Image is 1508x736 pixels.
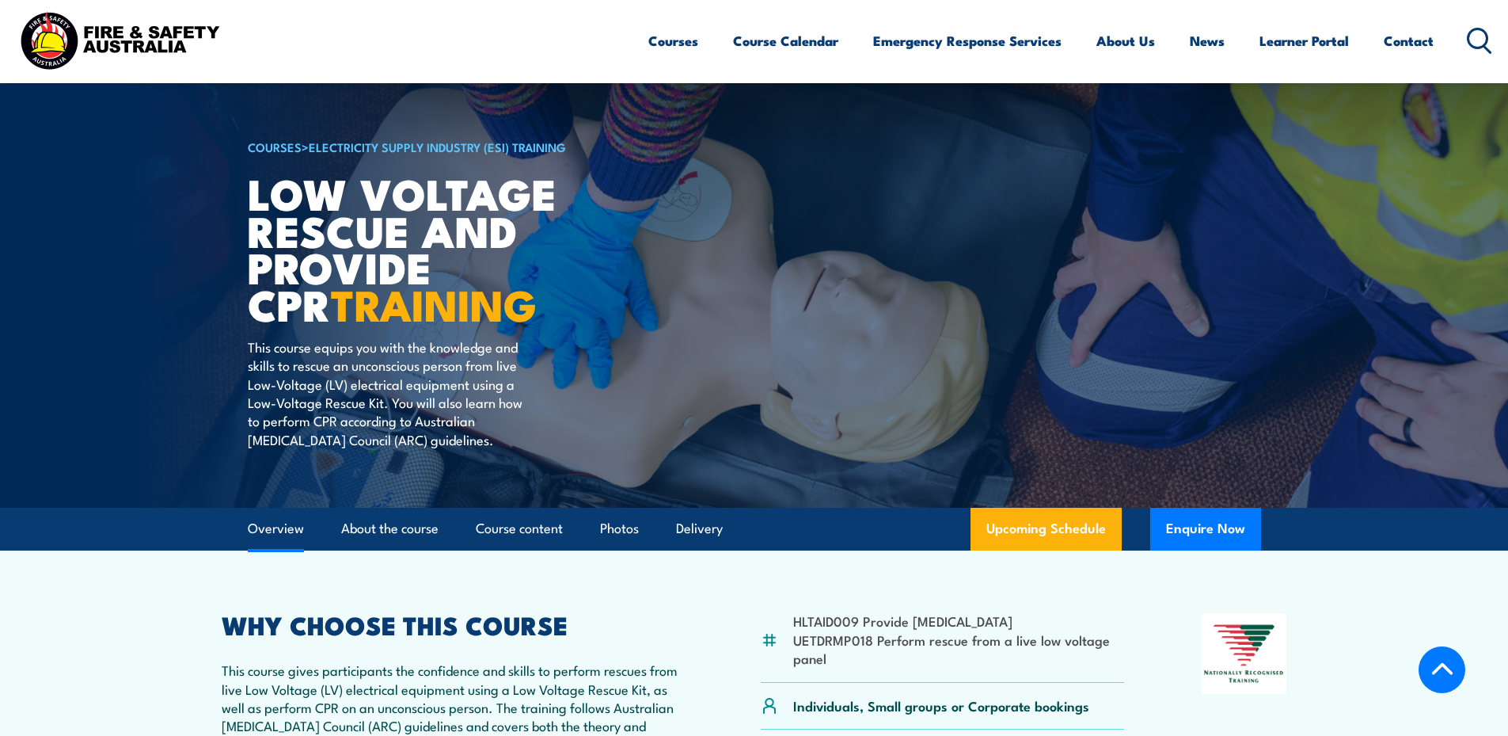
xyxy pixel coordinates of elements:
[1384,20,1434,62] a: Contact
[248,138,302,155] a: COURSES
[248,137,639,156] h6: >
[793,612,1125,630] li: HLTAID009 Provide [MEDICAL_DATA]
[341,508,439,550] a: About the course
[1190,20,1225,62] a: News
[1150,508,1261,551] button: Enquire Now
[1259,20,1349,62] a: Learner Portal
[873,20,1062,62] a: Emergency Response Services
[676,508,723,550] a: Delivery
[248,508,304,550] a: Overview
[793,696,1089,715] p: Individuals, Small groups or Corporate bookings
[600,508,639,550] a: Photos
[971,508,1122,551] a: Upcoming Schedule
[248,337,537,448] p: This course equips you with the knowledge and skills to rescue an unconscious person from live Lo...
[793,631,1125,668] li: UETDRMP018 Perform rescue from a live low voltage panel
[1202,613,1287,694] img: Nationally Recognised Training logo.
[222,613,684,635] h2: WHY CHOOSE THIS COURSE
[331,270,537,336] strong: TRAINING
[309,138,566,155] a: Electricity Supply Industry (ESI) Training
[648,20,698,62] a: Courses
[476,508,563,550] a: Course content
[1096,20,1155,62] a: About Us
[733,20,838,62] a: Course Calendar
[248,174,639,322] h1: Low Voltage Rescue and Provide CPR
